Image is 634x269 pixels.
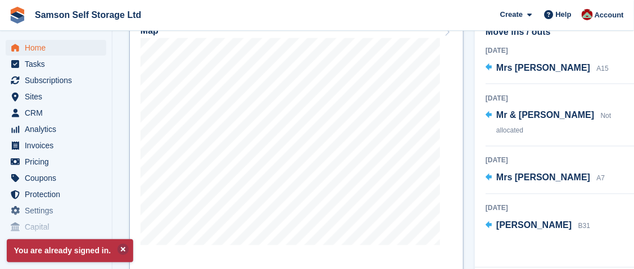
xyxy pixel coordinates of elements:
span: Pricing [25,154,92,170]
a: menu [6,154,106,170]
span: Mr & [PERSON_NAME] [496,111,594,120]
span: Invoices [25,138,92,153]
span: Create [500,9,523,20]
a: menu [6,72,106,88]
span: Mrs [PERSON_NAME] [496,173,590,183]
a: Mrs [PERSON_NAME] A7 [486,171,605,186]
span: Mrs [PERSON_NAME] [496,63,590,72]
a: menu [6,56,106,72]
span: Tasks [25,56,92,72]
a: menu [6,219,106,235]
span: B31 [578,222,590,230]
span: Capital [25,219,92,235]
span: Settings [25,203,92,218]
p: You are already signed in. [7,239,133,262]
a: [PERSON_NAME] B31 [486,219,590,234]
a: menu [6,105,106,121]
span: Subscriptions [25,72,92,88]
span: Help [556,9,572,20]
span: A15 [597,65,609,72]
a: menu [6,203,106,218]
span: Sites [25,89,92,104]
img: stora-icon-8386f47178a22dfd0bd8f6a31ec36ba5ce8667c1dd55bd0f319d3a0aa187defe.svg [9,7,26,24]
span: Protection [25,186,92,202]
span: Account [595,10,624,21]
span: Coupons [25,170,92,186]
span: Home [25,40,92,56]
span: [PERSON_NAME] [496,221,572,230]
a: menu [6,89,106,104]
a: menu [6,40,106,56]
a: Samson Self Storage Ltd [30,6,146,24]
span: CRM [25,105,92,121]
img: Ian [582,9,593,20]
a: menu [6,121,106,137]
span: Not allocated [496,112,611,135]
a: menu [6,186,106,202]
h2: Map [141,26,158,36]
a: Mrs [PERSON_NAME] A15 [486,61,609,76]
span: Analytics [25,121,92,137]
a: menu [6,170,106,186]
a: menu [6,138,106,153]
span: A7 [597,175,605,183]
